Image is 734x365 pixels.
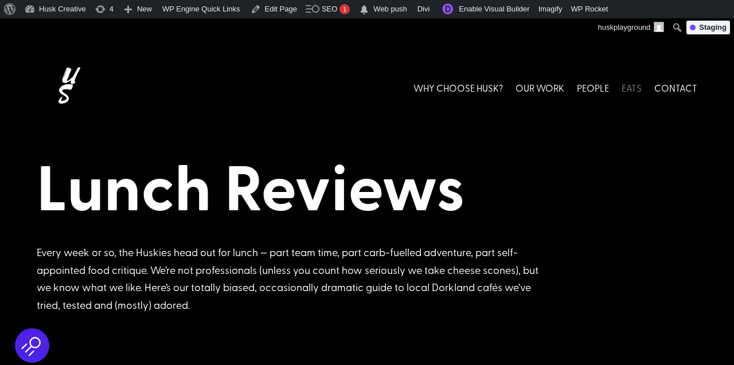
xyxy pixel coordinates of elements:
a: PEOPLE [577,62,609,113]
div: Every week or so, the Huskies head out for lunch — part team time, part carb-fuelled adventure, p... [37,244,553,313]
img: Husk logo [37,62,100,113]
span:  [358,2,370,18]
a: EATS [622,62,642,113]
div: 1 [339,4,350,14]
div: Staging [686,21,730,34]
h1: Lunch Reviews [37,148,697,229]
a: WHY CHOOSE HUSK? [413,62,503,113]
span: huskplayground [598,23,651,32]
a: OUR WORK [516,62,564,113]
a: CONTACT [654,62,697,113]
